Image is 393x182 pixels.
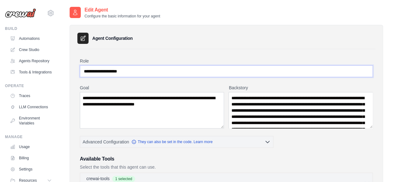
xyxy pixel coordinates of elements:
h2: Edit Agent [85,6,160,14]
h3: Agent Configuration [92,35,133,41]
p: crewai-tools [86,175,110,182]
a: Tools & Integrations [7,67,54,77]
label: Role [80,58,373,64]
img: Logo [5,8,36,18]
p: Configure the basic information for your agent [85,14,160,19]
a: Traces [7,91,54,101]
div: Operate [5,83,54,88]
a: Settings [7,164,54,174]
a: Crew Studio [7,45,54,55]
a: Usage [7,142,54,152]
button: Advanced Configuration They can also be set in the code. Learn more [80,136,273,147]
p: Select the tools that this agent can use. [80,164,373,170]
div: Manage [5,134,54,139]
div: Build [5,26,54,31]
a: Agents Repository [7,56,54,66]
a: Environment Variables [7,113,54,128]
a: Automations [7,34,54,44]
h3: Available Tools [80,155,373,163]
a: They can also be set in the code. Learn more [131,139,212,144]
span: 1 selected [112,176,135,182]
a: LLM Connections [7,102,54,112]
a: Billing [7,153,54,163]
span: Advanced Configuration [83,139,129,145]
label: Goal [80,85,224,91]
label: Backstory [229,85,373,91]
